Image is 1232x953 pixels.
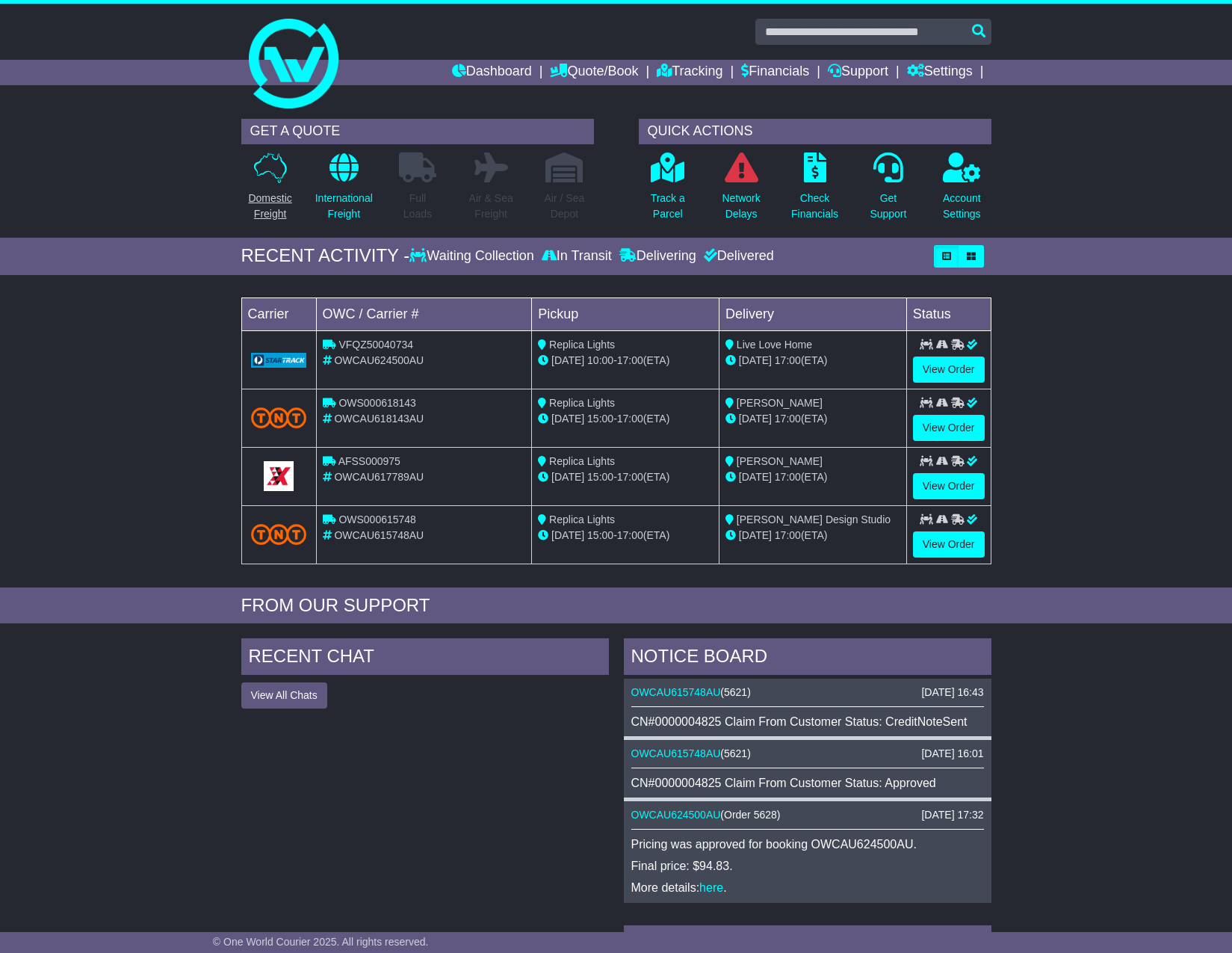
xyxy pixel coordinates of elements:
p: Track a Parcel [651,191,685,222]
span: Replica Lights [549,455,615,467]
div: (ETA) [725,411,900,427]
img: GetCarrierServiceLogo [264,461,294,491]
div: [DATE] 16:01 [921,747,983,760]
a: Financials [741,60,809,85]
span: Order 5628 [724,809,777,821]
span: 15:00 [587,413,613,425]
p: Check Financials [791,191,838,222]
span: [DATE] [739,529,772,541]
a: Dashboard [452,60,532,85]
p: Air & Sea Freight [469,191,513,222]
div: FROM OUR SUPPORT [241,595,991,617]
div: In Transit [538,248,616,265]
td: OWC / Carrier # [316,297,532,330]
span: 15:00 [587,529,613,541]
span: 10:00 [587,354,613,366]
span: Replica Lights [549,339,615,351]
a: OWCAU615748AU [631,686,721,698]
a: OWCAU624500AU [631,809,721,821]
div: - (ETA) [538,411,713,427]
div: RECENT ACTIVITY - [241,245,410,267]
td: Delivery [719,297,906,330]
a: OWCAU615748AU [631,747,721,759]
p: Final price: $94.83. [631,859,984,873]
span: [DATE] [551,529,584,541]
div: - (ETA) [538,469,713,485]
div: NOTICE BOARD [624,638,991,679]
span: 17:00 [775,529,801,541]
span: [DATE] [739,354,772,366]
div: RECENT CHAT [241,638,609,679]
span: VFQZ50040734 [338,339,413,351]
a: View Order [913,473,985,499]
span: 17:00 [775,413,801,425]
div: ( ) [631,809,984,821]
span: 17:00 [617,471,643,483]
span: 17:00 [617,413,643,425]
span: Replica Lights [549,397,615,409]
td: Status [906,297,991,330]
span: Live Love Home [737,339,812,351]
span: 5621 [724,747,747,759]
div: ( ) [631,747,984,760]
div: Waiting Collection [409,248,537,265]
span: [DATE] [551,413,584,425]
p: Get Support [870,191,906,222]
a: InternationalFreight [315,152,374,230]
span: 17:00 [775,471,801,483]
span: © One World Courier 2025. All rights reserved. [213,936,429,948]
span: Replica Lights [549,513,615,525]
div: (ETA) [725,469,900,485]
span: OWCAU615748AU [334,529,424,541]
span: [PERSON_NAME] [737,397,823,409]
td: Carrier [241,297,316,330]
span: 15:00 [587,471,613,483]
div: Delivered [700,248,774,265]
p: Full Loads [399,191,436,222]
div: ( ) [631,686,984,699]
div: CN#0000004825 Claim From Customer Status: Approved [631,776,984,790]
span: [DATE] [551,354,584,366]
div: [DATE] 17:32 [921,809,983,821]
div: (ETA) [725,353,900,368]
div: Delivering [616,248,700,265]
p: Air / Sea Depot [545,191,585,222]
span: 17:00 [617,529,643,541]
a: NetworkDelays [721,152,761,230]
div: QUICK ACTIONS [639,119,991,144]
span: [DATE] [739,413,772,425]
a: Support [828,60,888,85]
a: Track aParcel [650,152,686,230]
img: TNT_Domestic.png [251,524,307,544]
td: Pickup [532,297,719,330]
a: here [699,881,723,894]
span: OWCAU624500AU [334,354,424,366]
span: 17:00 [617,354,643,366]
a: DomesticFreight [247,152,292,230]
a: View Order [913,357,985,383]
button: View All Chats [241,682,327,709]
span: [DATE] [739,471,772,483]
p: Pricing was approved for booking OWCAU624500AU. [631,837,984,851]
span: AFSS000975 [338,455,400,467]
a: Settings [907,60,973,85]
a: GetSupport [869,152,907,230]
span: 5621 [724,686,747,698]
div: GET A QUOTE [241,119,594,144]
span: [DATE] [551,471,584,483]
span: OWCAU617789AU [334,471,424,483]
div: (ETA) [725,528,900,543]
span: [PERSON_NAME] Design Studio [737,513,891,525]
img: GetCarrierServiceLogo [251,353,307,368]
p: Network Delays [722,191,760,222]
a: CheckFinancials [790,152,839,230]
div: - (ETA) [538,528,713,543]
a: AccountSettings [942,152,982,230]
img: TNT_Domestic.png [251,407,307,428]
a: View Order [913,415,985,441]
div: CN#0000004825 Claim From Customer Status: CreditNoteSent [631,715,984,729]
div: - (ETA) [538,353,713,368]
p: Domestic Freight [248,191,291,222]
a: Quote/Book [550,60,638,85]
span: 17:00 [775,354,801,366]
